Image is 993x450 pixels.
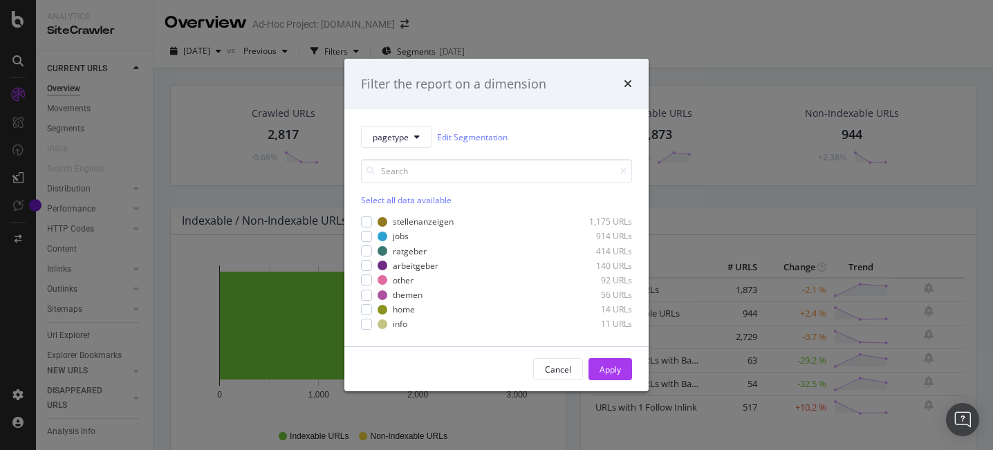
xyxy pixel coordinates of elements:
[564,260,632,272] div: 140 URLs
[393,216,454,227] div: stellenanzeigen
[393,231,409,243] div: jobs
[393,274,414,286] div: other
[437,130,508,144] a: Edit Segmentation
[361,126,431,148] button: pagetype
[564,289,632,301] div: 56 URLs
[564,303,632,315] div: 14 URLs
[564,274,632,286] div: 92 URLs
[344,59,649,392] div: modal
[361,75,546,93] div: Filter the report on a dimension
[564,245,632,257] div: 414 URLs
[624,75,632,93] div: times
[588,358,632,380] button: Apply
[545,364,571,375] div: Cancel
[393,245,427,257] div: ratgeber
[533,358,583,380] button: Cancel
[600,364,621,375] div: Apply
[564,231,632,243] div: 914 URLs
[564,216,632,227] div: 1,175 URLs
[393,260,438,272] div: arbeitgeber
[361,159,632,183] input: Search
[373,131,409,143] span: pagetype
[393,318,407,330] div: info
[393,289,423,301] div: themen
[946,403,979,436] div: Open Intercom Messenger
[564,318,632,330] div: 11 URLs
[361,194,632,206] div: Select all data available
[393,303,415,315] div: home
